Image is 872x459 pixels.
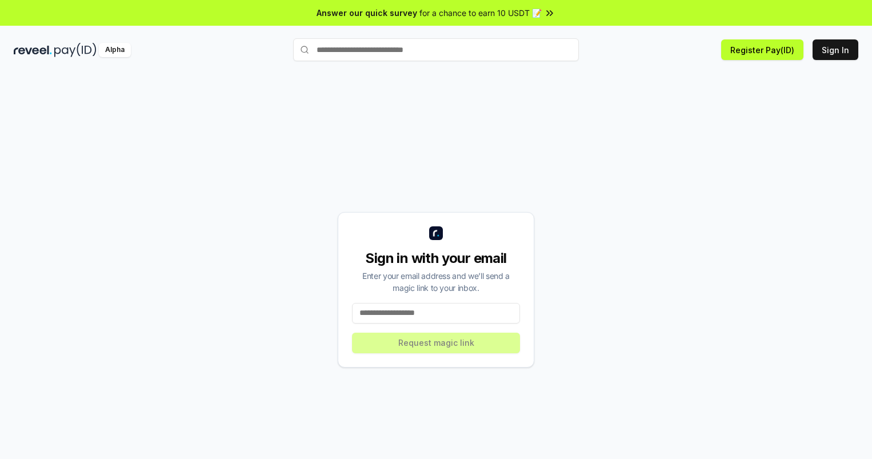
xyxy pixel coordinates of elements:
span: Answer our quick survey [317,7,417,19]
button: Sign In [813,39,858,60]
img: pay_id [54,43,97,57]
img: logo_small [429,226,443,240]
div: Enter your email address and we’ll send a magic link to your inbox. [352,270,520,294]
button: Register Pay(ID) [721,39,803,60]
div: Sign in with your email [352,249,520,268]
div: Alpha [99,43,131,57]
img: reveel_dark [14,43,52,57]
span: for a chance to earn 10 USDT 📝 [419,7,542,19]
